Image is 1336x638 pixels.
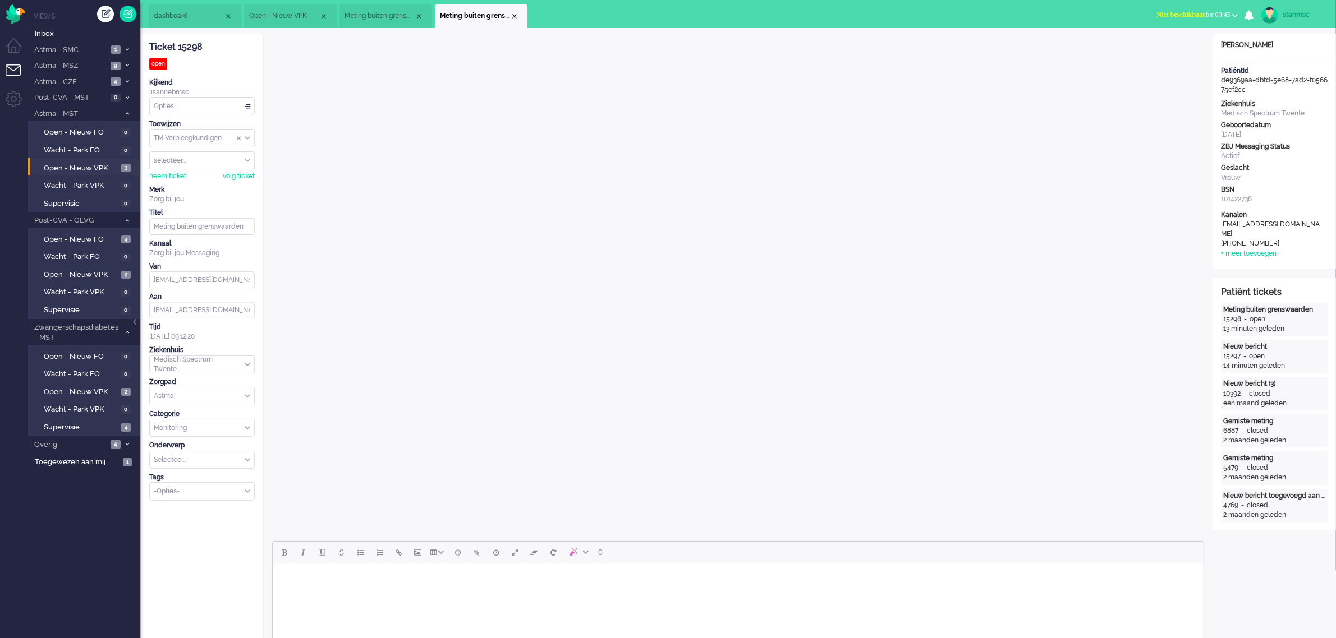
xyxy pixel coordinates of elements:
span: 2 [121,271,131,279]
span: 4 [111,440,121,449]
div: open [1250,315,1265,324]
div: Ziekenhuis [149,345,255,355]
div: Nieuw bericht (3) [1223,379,1325,389]
button: Clear formatting [525,543,544,562]
a: Toegewezen aan mij 1 [33,455,140,468]
li: Tickets menu [6,64,31,90]
div: BSN [1221,185,1328,195]
img: avatar [1261,7,1278,24]
li: 15134 [339,4,432,28]
span: 4 [121,423,131,432]
button: AI [563,543,593,562]
a: Inbox [33,27,140,39]
div: Patiënt tickets [1221,286,1328,299]
div: 5479 [1223,463,1238,473]
span: Open - Nieuw VPK [44,387,118,397]
div: open [1249,352,1265,361]
div: Close tab [510,12,519,21]
div: Categorie [149,409,255,419]
span: Astma - MSZ [33,61,107,71]
div: Select Tags [149,482,255,501]
a: Omnidesk [6,7,25,16]
button: Table [428,543,448,562]
div: 15298 [1223,315,1241,324]
div: 2 maanden geleden [1223,510,1325,520]
span: 0 [121,200,131,208]
a: Open - Nieuw FO 4 [33,233,139,245]
span: 0 [121,370,131,378]
span: 4 [111,77,121,86]
div: Tags [149,473,255,482]
span: Open - Nieuw VPK [249,11,319,21]
div: Aan [149,292,255,302]
span: for 00:45 [1157,11,1231,19]
div: Kanalen [1221,210,1328,220]
div: Kanaal [149,239,255,248]
button: Strikethrough [332,543,351,562]
div: [PERSON_NAME] [1213,40,1336,50]
div: - [1238,501,1247,510]
div: 4769 [1223,501,1238,510]
div: - [1241,389,1249,399]
div: [EMAIL_ADDRESS][DOMAIN_NAME] [1221,220,1322,239]
span: Astma - MST [33,109,120,119]
span: Toegewezen aan mij [35,457,120,468]
span: 2 [121,388,131,396]
li: 15298 [435,4,527,28]
div: één maand geleden [1223,399,1325,408]
div: 2 maanden geleden [1223,473,1325,482]
span: 0 [121,128,131,137]
span: 3 [121,164,131,172]
div: - [1241,315,1250,324]
span: Astma - SMC [33,45,108,56]
a: Open - Nieuw FO 0 [33,350,139,362]
button: Bold [275,543,294,562]
span: Supervisie [44,422,118,433]
a: Quick Ticket [120,6,136,22]
div: Ziekenhuis [1221,99,1328,109]
span: 1 [111,45,121,54]
a: Supervisie 0 [33,197,139,209]
div: + meer toevoegen [1221,249,1277,258]
li: Dashboard [149,4,241,28]
span: Open - Nieuw VPK [44,270,118,280]
div: Actief [1221,151,1328,161]
div: 15297 [1223,352,1241,361]
button: Niet beschikbaarfor 00:45 [1150,7,1245,23]
span: Open - Nieuw FO [44,352,118,362]
div: Close tab [415,12,424,21]
div: closed [1249,389,1270,399]
div: Nieuw bericht [1223,342,1325,352]
span: 4 [121,235,131,244]
a: Wacht - Park VPK 0 [33,403,139,415]
li: Admin menu [6,91,31,116]
div: Ticket 15298 [149,41,255,54]
span: Wacht - Park VPK [44,404,118,415]
span: 9 [111,62,121,70]
button: Underline [313,543,332,562]
div: Zorg bij jou [149,195,255,204]
span: 0 [121,253,131,261]
button: Delay message [486,543,506,562]
button: 0 [593,543,608,562]
div: lisannebmsc [149,87,255,97]
div: 6887 [1223,426,1238,436]
div: Titel [149,208,255,218]
div: 13 minuten geleden [1223,324,1325,334]
span: Meting buiten grenswaarden [345,11,415,21]
div: Close tab [224,12,233,21]
span: Niet beschikbaar [1157,11,1206,19]
div: Zorgpad [149,377,255,387]
button: Emoticons [448,543,467,562]
div: [DATE] 09:12:20 [149,322,255,341]
div: neem ticket [149,172,186,181]
a: Open - Nieuw VPK 2 [33,268,139,280]
div: PatiëntId [1221,66,1328,76]
span: Inbox [35,29,140,39]
span: Meting buiten grenswaarden [440,11,510,21]
span: Astma - CZE [33,77,107,87]
span: Wacht - Park VPK [44,287,118,298]
span: 0 [111,94,121,102]
div: Gemiste meting [1223,417,1325,426]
